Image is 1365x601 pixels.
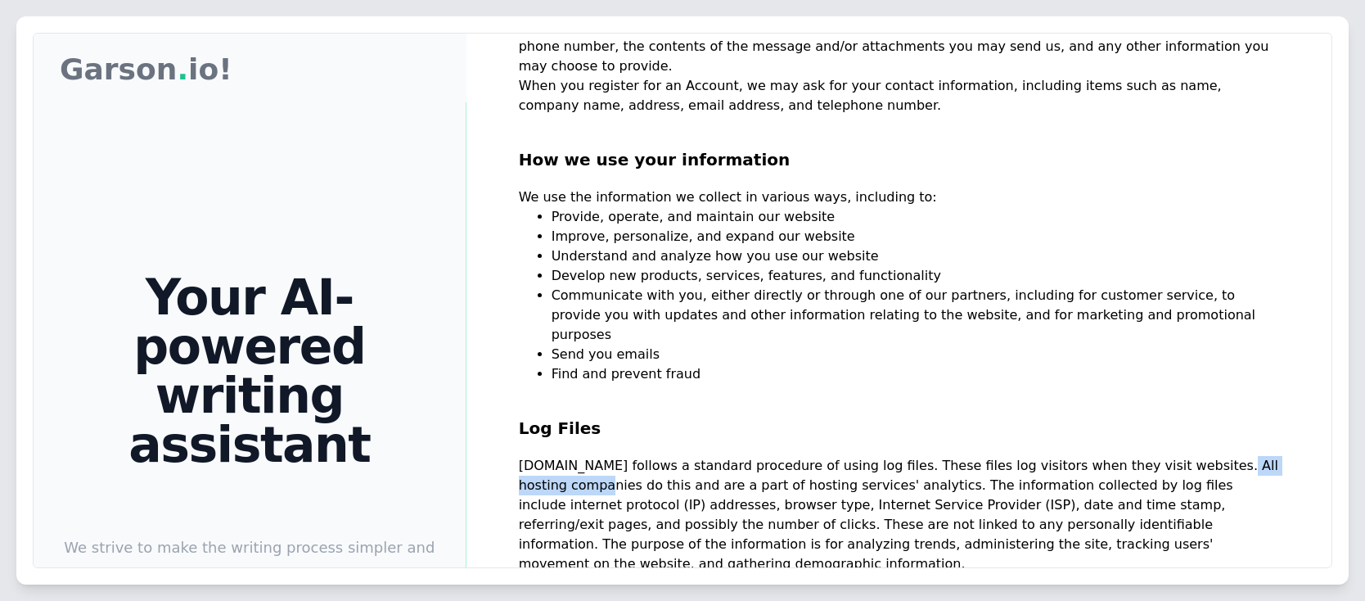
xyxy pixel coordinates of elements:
[519,17,1279,76] p: If you contact us directly, we may receive additional information about you such as your name, em...
[552,207,1279,227] li: Provide, operate, and maintain our website
[519,76,1279,115] p: When you register for an Account, we may ask for your contact information, including items such a...
[552,246,1279,266] li: Understand and analyze how you use our website
[409,565,414,582] span: .
[552,364,1279,384] li: Find and prevent fraud
[552,345,1279,364] li: Send you emails
[177,52,188,86] span: .
[519,384,1279,456] h2: Log Files
[60,53,232,102] p: Garson io!
[552,227,1279,246] li: Improve, personalize, and expand our website
[519,188,1279,207] p: We use the information we collect in various ways, including to:
[60,53,440,102] nav: Global
[519,115,1279,188] h2: How we use your information
[55,48,237,107] a: Garson.io!
[552,286,1279,345] li: Communicate with you, either directly or through one of our partners, including for customer serv...
[60,273,439,469] h1: Your AI-powered writing assistant
[552,266,1279,286] li: Develop new products, services, features, and functionality
[519,456,1279,574] p: [DOMAIN_NAME] follows a standard procedure of using log files. These files log visitors when they...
